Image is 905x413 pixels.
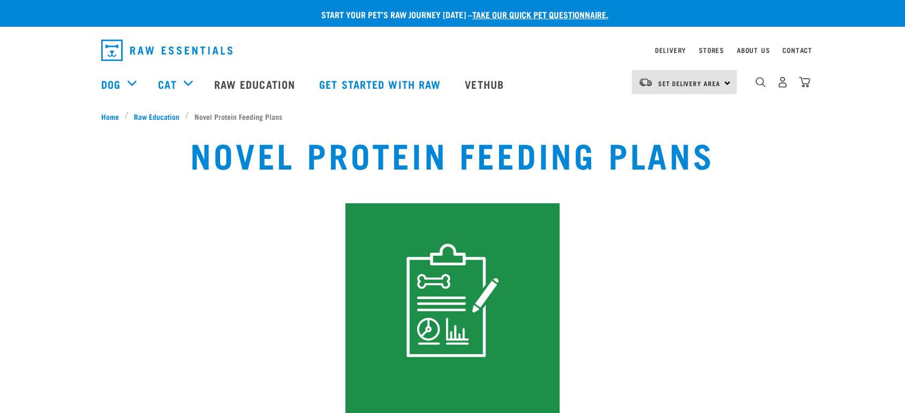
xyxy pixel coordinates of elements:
a: take our quick pet questionnaire. [472,12,608,17]
a: Get started with Raw [308,63,454,105]
a: Contact [782,48,812,52]
h1: Novel Protein Feeding Plans [190,135,715,173]
img: home-icon@2x.png [799,77,810,88]
img: van-moving.png [638,78,653,87]
a: About Us [737,48,770,52]
a: Delivery [655,48,686,52]
a: Cat [158,76,176,92]
span: Raw Education [134,111,179,122]
img: Raw Essentials Logo [101,40,232,61]
nav: breadcrumbs [101,111,804,122]
img: user.png [777,77,788,88]
a: Raw Education [203,63,308,105]
a: Dog [101,76,120,92]
nav: dropdown navigation [93,35,812,65]
a: Vethub [454,63,517,105]
span: Home [101,111,119,122]
span: Set Delivery Area [658,81,720,85]
a: Stores [699,48,724,52]
a: Raw Education [129,111,185,122]
a: Home [101,111,125,122]
img: home-icon-1@2x.png [756,77,766,87]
